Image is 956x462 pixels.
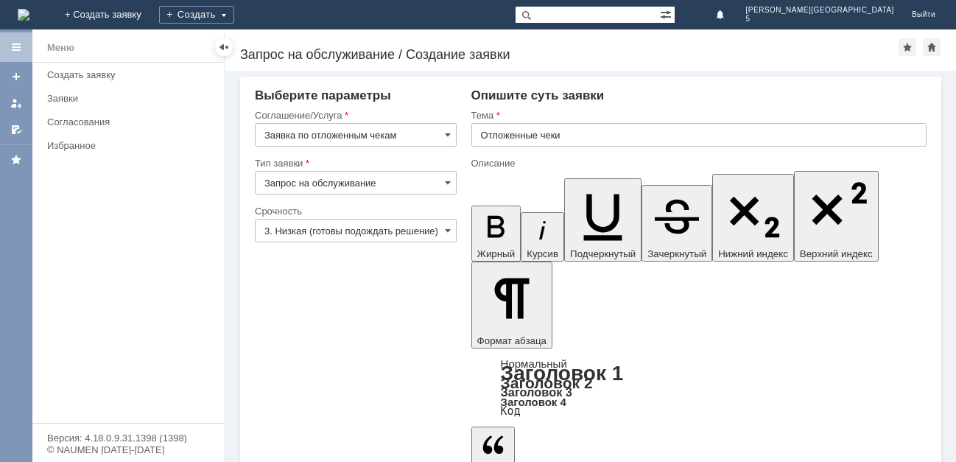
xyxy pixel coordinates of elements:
[41,63,221,86] a: Создать заявку
[47,69,215,80] div: Создать заявку
[501,357,567,370] a: Нормальный
[215,38,233,56] div: Скрыть меню
[41,87,221,110] a: Заявки
[4,65,28,88] a: Создать заявку
[899,38,916,56] div: Добавить в избранное
[501,405,521,418] a: Код
[4,118,28,141] a: Мои согласования
[4,91,28,115] a: Мои заявки
[527,248,558,259] span: Курсив
[746,15,894,24] span: 5
[800,248,873,259] span: Верхний индекс
[47,445,209,455] div: © NAUMEN [DATE]-[DATE]
[477,335,546,346] span: Формат абзаца
[794,171,879,262] button: Верхний индекс
[570,248,636,259] span: Подчеркнутый
[923,38,941,56] div: Сделать домашней страницей
[47,116,215,127] div: Согласования
[501,396,566,408] a: Заголовок 4
[471,206,521,262] button: Жирный
[501,385,572,399] a: Заголовок 3
[471,111,924,120] div: Тема
[477,248,516,259] span: Жирный
[712,174,794,262] button: Нижний индекс
[255,111,454,120] div: Соглашение/Услуга
[159,6,234,24] div: Создать
[240,47,899,62] div: Запрос на обслуживание / Создание заявки
[501,362,624,385] a: Заголовок 1
[255,88,391,102] span: Выберите параметры
[47,433,209,443] div: Версия: 4.18.0.9.31.1398 (1398)
[746,6,894,15] span: [PERSON_NAME][GEOGRAPHIC_DATA]
[47,93,215,104] div: Заявки
[18,9,29,21] img: logo
[718,248,788,259] span: Нижний индекс
[647,248,706,259] span: Зачеркнутый
[471,88,605,102] span: Опишите суть заявки
[660,7,675,21] span: Расширенный поиск
[501,374,593,391] a: Заголовок 2
[47,140,199,151] div: Избранное
[471,359,927,416] div: Формат абзаца
[642,185,712,262] button: Зачеркнутый
[41,111,221,133] a: Согласования
[47,39,74,57] div: Меню
[471,158,924,168] div: Описание
[564,178,642,262] button: Подчеркнутый
[18,9,29,21] a: Перейти на домашнюю страницу
[471,262,552,349] button: Формат абзаца
[255,206,454,216] div: Срочность
[521,212,564,262] button: Курсив
[255,158,454,168] div: Тип заявки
